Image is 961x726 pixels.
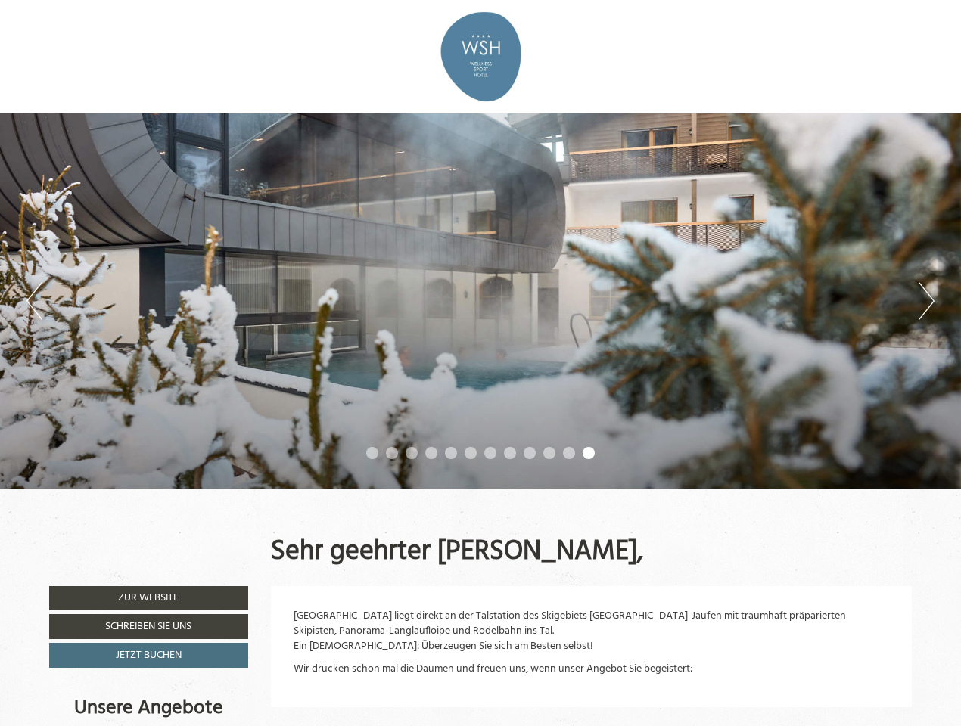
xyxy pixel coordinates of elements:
p: [GEOGRAPHIC_DATA] liegt direkt an der Talstation des Skigebiets [GEOGRAPHIC_DATA]-Jaufen mit trau... [294,609,890,654]
button: Previous [26,282,42,320]
a: Zur Website [49,586,248,610]
div: Unsere Angebote [49,694,248,722]
button: Next [919,282,935,320]
a: Jetzt buchen [49,643,248,668]
p: Wir drücken schon mal die Daumen und freuen uns, wenn unser Angebot Sie begeistert: [294,662,890,677]
h1: Sehr geehrter [PERSON_NAME], [271,538,643,568]
a: Schreiben Sie uns [49,614,248,639]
